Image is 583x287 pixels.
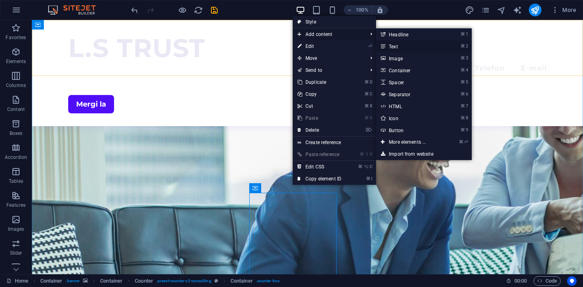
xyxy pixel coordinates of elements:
a: ⌘⏎More elements ... [376,136,442,148]
a: ⌘4Container [376,64,442,76]
a: ⌘CCopy [293,88,346,100]
i: Design (Ctrl+Alt+Y) [465,6,474,15]
button: Code [534,276,561,286]
span: 00 00 [514,276,527,286]
span: : [520,278,521,284]
a: ⌘⇧VPaste reference [293,148,346,160]
i: Navigator [497,6,506,15]
a: ⌘5Spacer [376,76,442,88]
i: ⌥ [364,164,369,169]
span: Code [537,276,557,286]
i: ⌘ [461,79,465,85]
img: Editor Logo [46,5,106,15]
i: ⌘ [461,103,465,109]
i: ⇧ [365,152,369,157]
h6: Session time [506,276,527,286]
p: Features [6,202,26,208]
p: Elements [6,58,26,65]
button: save [209,5,219,15]
i: ⏎ [464,139,468,144]
button: pages [481,5,490,15]
h6: 100% [356,5,368,15]
span: Click to select. Double-click to edit [40,276,63,286]
a: Send to [293,64,364,76]
i: I [371,176,372,181]
i: ⌘ [461,44,465,49]
span: Click to select. Double-click to edit [230,276,253,286]
i: 2 [466,44,468,49]
button: 100% [344,5,372,15]
button: design [465,5,475,15]
i: 7 [466,103,468,109]
i: X [370,103,372,109]
span: Click to select. Double-click to edit [135,276,153,286]
i: C [370,91,372,97]
i: Reload page [194,6,203,15]
span: . preset-counter-v2-consulting [156,276,211,286]
button: text_generator [513,5,522,15]
i: ⏎ [368,44,372,49]
i: 5 [466,79,468,85]
a: ⌘1Headline [376,28,442,40]
i: ⌘ [461,127,465,133]
button: navigator [497,5,506,15]
button: Click here to leave preview mode and continue editing [177,5,187,15]
span: Click to select. Double-click to edit [100,276,122,286]
a: ⌘2Text [376,40,442,52]
a: ⌦Delete [293,124,346,136]
i: 6 [466,91,468,97]
i: V [370,115,372,121]
p: Tables [9,178,23,184]
span: . banner [65,276,80,286]
i: AI Writer [513,6,522,15]
i: 1 [466,32,468,37]
i: ⌘ [461,91,465,97]
i: ⌘ [366,176,370,181]
i: Undo: Edit headline (Ctrl+Z) [130,6,139,15]
a: Click to cancel selection. Double-click to open Pages [6,276,28,286]
i: 3 [466,55,468,61]
a: ⌘⌥CEdit CSS [293,161,346,173]
i: 4 [466,67,468,73]
i: Pages (Ctrl+Alt+S) [481,6,490,15]
p: Images [8,226,24,232]
i: Publish [530,6,540,15]
a: ⏎Edit [293,40,346,52]
button: publish [529,4,542,16]
p: Slider [10,250,22,256]
a: Import from website [376,148,472,160]
i: ⌘ [364,103,369,109]
i: ⌘ [364,115,369,121]
p: Columns [6,82,26,89]
i: ⌘ [459,139,463,144]
p: Boxes [10,130,23,137]
i: ⌘ [461,55,465,61]
a: Style [293,16,376,28]
i: 9 [466,127,468,133]
a: ⌘XCut [293,100,346,112]
nav: breadcrumb [40,276,280,286]
i: V [370,152,372,157]
i: ⌘ [461,67,465,73]
i: ⌘ [360,152,364,157]
i: ⌘ [461,32,465,37]
a: ⌘ICopy element ID [293,173,346,185]
a: ⌘VPaste [293,112,346,124]
i: This element is a customizable preset [215,279,218,283]
a: ⌘DDuplicate [293,76,346,88]
span: More [551,6,576,14]
p: Accordion [5,154,27,160]
i: D [370,79,372,85]
i: ⌘ [364,79,369,85]
i: ⌦ [366,127,372,133]
i: ⌘ [358,164,362,169]
i: On resize automatically adjust zoom level to fit chosen device. [376,6,384,14]
p: Favorites [6,34,26,41]
span: . counter-box [256,276,280,286]
a: ⌘9Button [376,124,442,136]
i: Save (Ctrl+S) [210,6,219,15]
i: 8 [466,115,468,121]
a: ⌘7HTML [376,100,442,112]
button: More [548,4,579,16]
p: Content [7,106,25,113]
